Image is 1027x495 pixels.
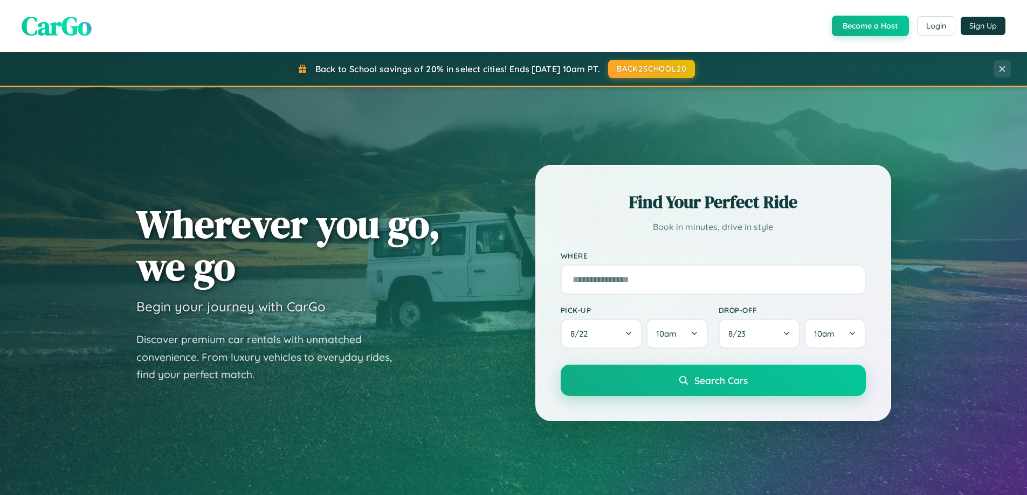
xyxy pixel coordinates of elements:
h2: Find Your Perfect Ride [561,190,866,214]
button: BACK2SCHOOL20 [608,60,695,78]
button: Login [917,16,955,36]
label: Pick-up [561,305,708,315]
span: CarGo [22,8,92,44]
span: Back to School savings of 20% in select cities! Ends [DATE] 10am PT. [315,64,600,74]
h1: Wherever you go, we go [136,203,440,288]
button: 10am [646,319,707,348]
span: 10am [656,329,677,339]
h3: Begin your journey with CarGo [136,298,326,315]
p: Book in minutes, drive in style [561,219,866,235]
span: 8 / 23 [728,329,751,339]
button: 8/23 [719,319,801,348]
button: Become a Host [832,16,909,36]
label: Where [561,251,866,260]
span: 10am [814,329,835,339]
span: 8 / 22 [570,329,593,339]
label: Drop-off [719,305,866,315]
button: 10am [804,319,865,348]
button: 8/22 [561,319,643,348]
span: Search Cars [694,374,748,386]
button: Search Cars [561,365,866,396]
p: Discover premium car rentals with unmatched convenience. From luxury vehicles to everyday rides, ... [136,331,406,384]
button: Sign Up [961,17,1005,35]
